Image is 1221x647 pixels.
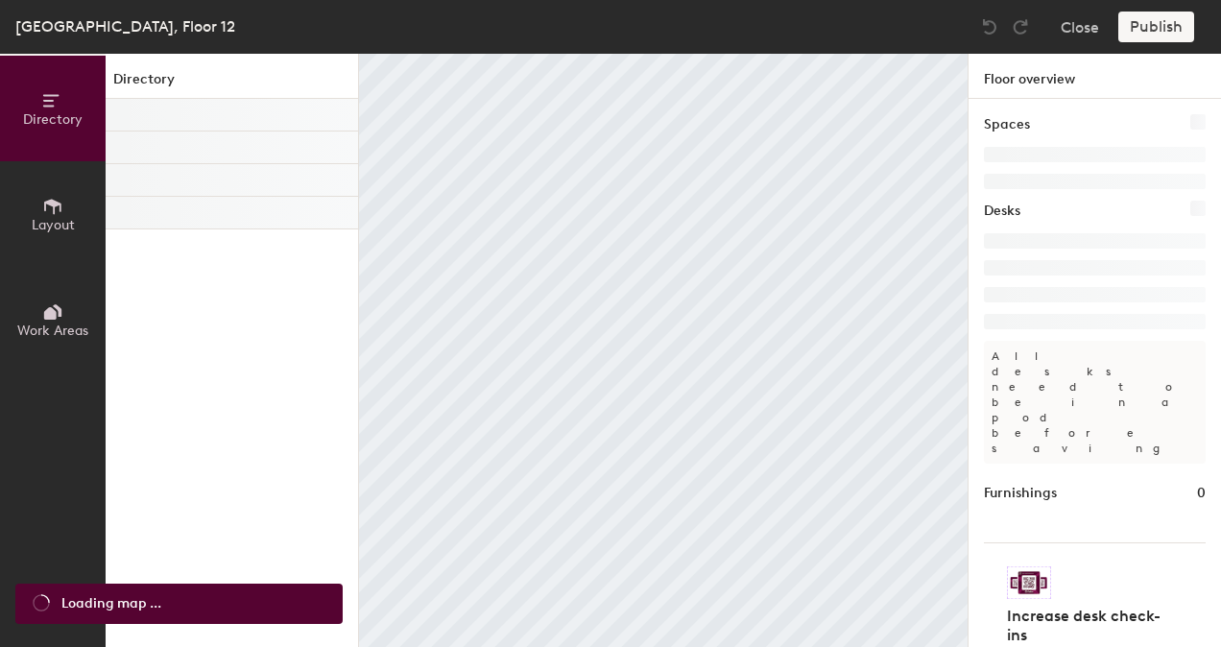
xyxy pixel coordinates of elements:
img: Redo [1011,17,1030,36]
h4: Increase desk check-ins [1007,607,1171,645]
span: Loading map ... [61,593,161,614]
h1: Spaces [984,114,1030,135]
div: [GEOGRAPHIC_DATA], Floor 12 [15,14,235,38]
h1: 0 [1197,483,1206,504]
img: Undo [980,17,999,36]
h1: Desks [984,201,1020,222]
span: Work Areas [17,323,88,339]
p: All desks need to be in a pod before saving [984,341,1206,464]
canvas: Map [359,54,968,647]
h1: Furnishings [984,483,1057,504]
button: Close [1061,12,1099,42]
span: Layout [32,217,75,233]
h1: Floor overview [969,54,1221,99]
span: Directory [23,111,83,128]
h1: Directory [106,69,358,99]
img: Sticker logo [1007,566,1051,599]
